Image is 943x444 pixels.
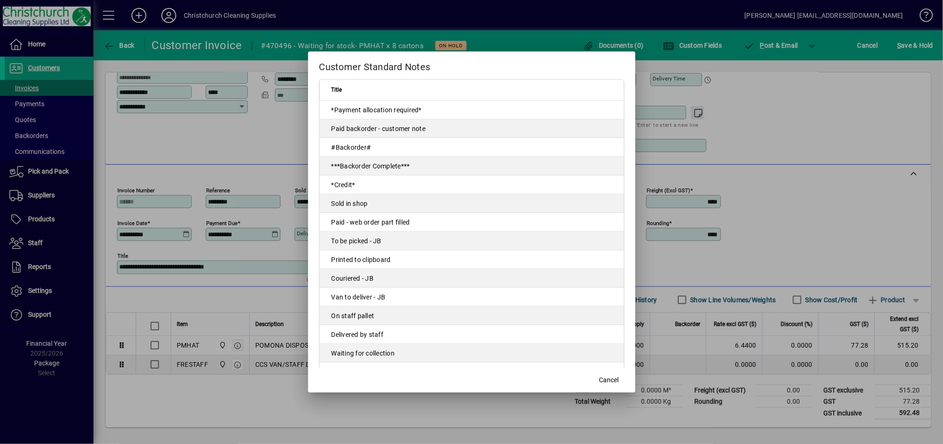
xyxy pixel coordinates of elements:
[320,194,624,213] td: Sold in shop
[320,288,624,306] td: Van to deliver - JB
[320,138,624,157] td: #Backorder#
[320,325,624,344] td: Delivered by staff
[320,213,624,232] td: Paid - web order part filled
[320,269,624,288] td: Couriered - JB
[320,119,624,138] td: Paid backorder - customer note
[320,101,624,119] td: *Payment allocation required*
[599,375,619,385] span: Cancel
[594,372,624,389] button: Cancel
[320,344,624,363] td: Waiting for collection
[331,85,342,95] span: Title
[320,232,624,250] td: To be picked - JB
[320,250,624,269] td: Printed to clipboard
[320,306,624,325] td: On staff pallet
[308,51,635,79] h2: Customer Standard Notes
[320,363,624,381] td: To be picked - [PERSON_NAME]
